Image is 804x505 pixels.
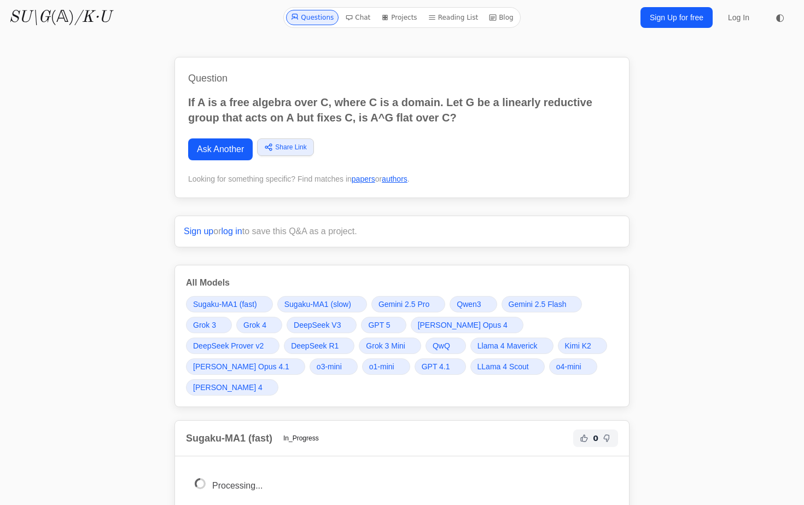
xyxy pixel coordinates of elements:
a: log in [222,227,242,236]
a: Qwen3 [450,296,497,312]
a: o1-mini [362,358,410,375]
span: [PERSON_NAME] 4 [193,382,263,393]
span: Processing... [212,481,263,490]
a: Grok 3 [186,317,232,333]
h3: All Models [186,276,618,289]
a: Llama 4 Maverick [470,338,554,354]
a: o4-mini [549,358,597,375]
a: [PERSON_NAME] Opus 4.1 [186,358,305,375]
button: Helpful [578,432,591,445]
a: Sugaku-MA1 (fast) [186,296,273,312]
span: Sugaku-MA1 (fast) [193,299,257,310]
a: GPT 5 [361,317,406,333]
i: /K·U [74,9,111,26]
span: GPT 4.1 [422,361,450,372]
span: GPT 5 [368,320,390,330]
span: DeepSeek V3 [294,320,341,330]
a: authors [382,175,407,183]
span: DeepSeek R1 [291,340,339,351]
h2: Sugaku-MA1 (fast) [186,431,272,446]
span: Grok 3 Mini [366,340,405,351]
h1: Question [188,71,616,86]
a: [PERSON_NAME] Opus 4 [411,317,523,333]
span: o3-mini [317,361,342,372]
span: Sugaku-MA1 (slow) [284,299,351,310]
a: Grok 4 [236,317,282,333]
a: DeepSeek R1 [284,338,354,354]
button: ◐ [769,7,791,28]
span: Share Link [275,142,306,152]
span: o1-mini [369,361,394,372]
a: Projects [377,10,421,25]
a: Sign Up for free [640,7,713,28]
button: Not Helpful [601,432,614,445]
span: [PERSON_NAME] Opus 4 [418,320,508,330]
span: Llama 4 Maverick [477,340,538,351]
a: SU\G(𝔸)/K·U [9,8,111,27]
a: Reading List [424,10,483,25]
span: LLama 4 Scout [477,361,529,372]
a: Kimi K2 [558,338,607,354]
a: Grok 3 Mini [359,338,421,354]
span: In_Progress [277,432,325,445]
a: [PERSON_NAME] 4 [186,379,278,396]
span: Grok 4 [243,320,266,330]
a: o3-mini [310,358,358,375]
span: QwQ [433,340,450,351]
span: Qwen3 [457,299,481,310]
a: Blog [485,10,518,25]
span: Grok 3 [193,320,216,330]
a: GPT 4.1 [415,358,466,375]
span: Gemini 2.5 Flash [509,299,567,310]
span: DeepSeek Prover v2 [193,340,264,351]
span: 0 [593,433,598,444]
span: Gemini 2.5 Pro [378,299,429,310]
span: Kimi K2 [565,340,591,351]
a: Sign up [184,227,213,236]
a: DeepSeek V3 [287,317,357,333]
div: Looking for something specific? Find matches in or . [188,173,616,184]
i: SU\G [9,9,50,26]
a: Chat [341,10,375,25]
a: Ask Another [188,138,253,160]
span: [PERSON_NAME] Opus 4.1 [193,361,289,372]
a: Sugaku-MA1 (slow) [277,296,367,312]
span: ◐ [776,13,784,22]
p: If A is a free algebra over C, where C is a domain. Let G be a linearly reductive group that acts... [188,95,616,125]
a: QwQ [426,338,466,354]
a: Log In [721,8,756,27]
a: Gemini 2.5 Flash [502,296,582,312]
span: o4-mini [556,361,581,372]
a: LLama 4 Scout [470,358,545,375]
a: DeepSeek Prover v2 [186,338,279,354]
a: Gemini 2.5 Pro [371,296,445,312]
p: or to save this Q&A as a project. [184,225,620,238]
a: Questions [286,10,339,25]
a: papers [352,175,375,183]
